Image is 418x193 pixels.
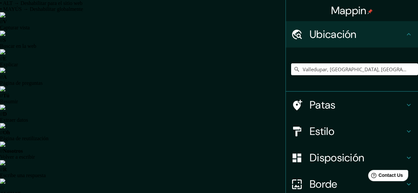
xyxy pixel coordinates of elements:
[3,37,6,43] font: S
[3,56,7,61] font: E
[3,111,7,117] font: D
[3,74,7,80] font: A
[3,148,23,154] font: Nosotros
[3,19,7,24] font: V
[3,185,4,191] font: /
[19,5,44,11] span: Contact Us
[3,130,10,135] font: Oh
[3,167,7,172] font: R
[3,93,10,98] font: Tú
